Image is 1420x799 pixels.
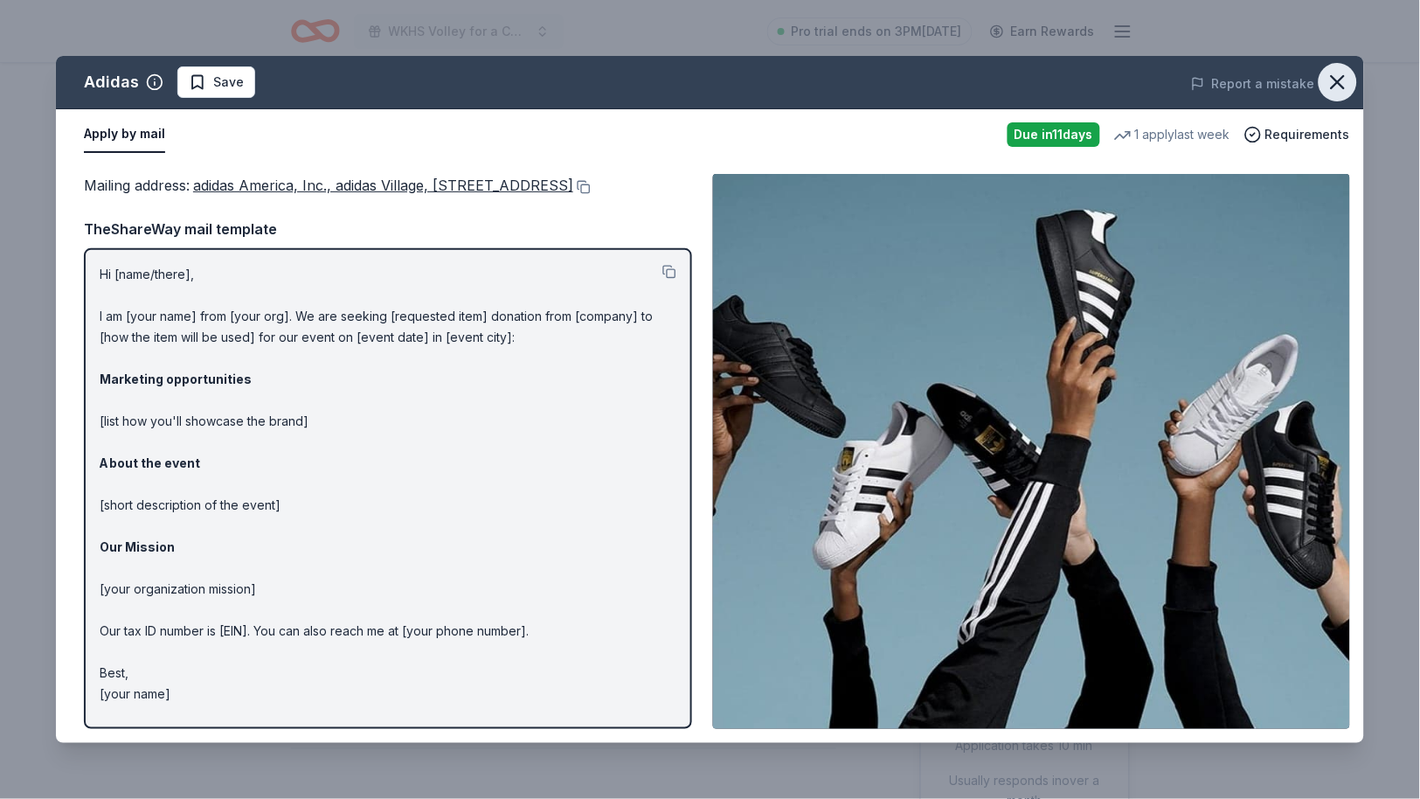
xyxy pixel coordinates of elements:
[100,539,175,554] strong: Our Mission
[193,177,573,194] span: adidas America, Inc., adidas Village, [STREET_ADDRESS]
[84,218,692,240] div: TheShareWay mail template
[100,372,252,386] strong: Marketing opportunities
[100,264,676,705] p: Hi [name/there], I am [your name] from [your org]. We are seeking [requested item] donation from ...
[84,116,165,153] button: Apply by mail
[1244,124,1350,145] button: Requirements
[1265,124,1350,145] span: Requirements
[713,174,1350,729] img: Image for Adidas
[100,455,200,470] strong: About the event
[213,72,244,93] span: Save
[84,68,139,96] div: Adidas
[84,174,692,197] div: Mailing address :
[1191,73,1315,94] button: Report a mistake
[1114,124,1230,145] div: 1 apply last week
[177,66,255,98] button: Save
[1008,122,1100,147] div: Due in 11 days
